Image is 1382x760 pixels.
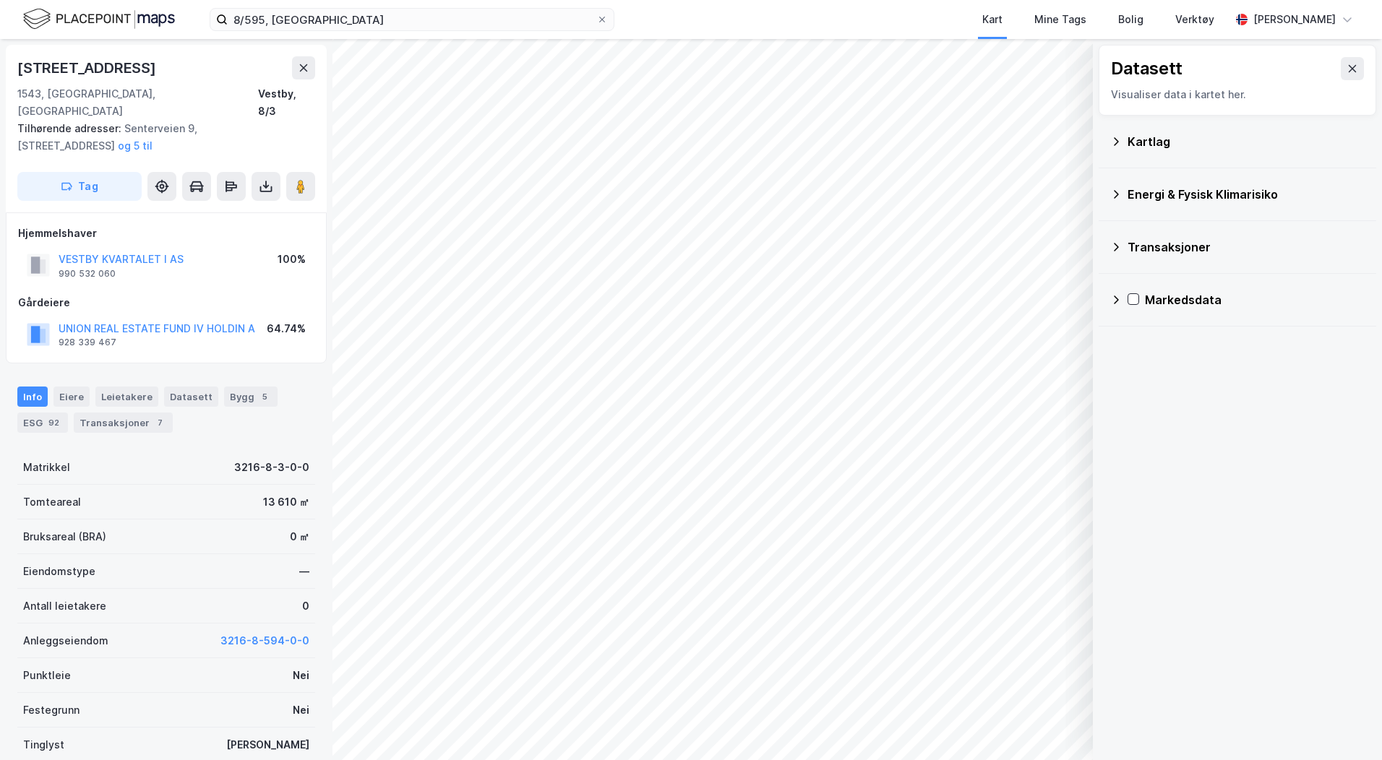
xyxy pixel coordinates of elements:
[53,387,90,407] div: Eiere
[153,415,167,430] div: 7
[23,701,80,719] div: Festegrunn
[1128,186,1365,203] div: Energi & Fysisk Klimarisiko
[1175,11,1214,28] div: Verktøy
[1111,86,1364,103] div: Visualiser data i kartet her.
[23,563,95,580] div: Eiendomstype
[59,268,116,280] div: 990 532 060
[23,459,70,476] div: Matrikkel
[224,387,278,407] div: Bygg
[220,632,309,649] button: 3216-8-594-0-0
[1118,11,1143,28] div: Bolig
[18,225,314,242] div: Hjemmelshaver
[1128,238,1365,256] div: Transaksjoner
[234,459,309,476] div: 3216-8-3-0-0
[1111,57,1183,80] div: Datasett
[23,528,106,545] div: Bruksareal (BRA)
[1145,291,1365,308] div: Markedsdata
[23,632,108,649] div: Anleggseiendom
[17,122,124,134] span: Tilhørende adresser:
[278,251,306,268] div: 100%
[23,7,175,32] img: logo.f888ab2527a4732fd821a326f86c7f29.svg
[293,701,309,719] div: Nei
[23,667,71,684] div: Punktleie
[17,85,258,120] div: 1543, [GEOGRAPHIC_DATA], [GEOGRAPHIC_DATA]
[23,597,106,615] div: Antall leietakere
[1034,11,1086,28] div: Mine Tags
[17,120,304,155] div: Senterveien 9, [STREET_ADDRESS]
[59,337,116,348] div: 928 339 467
[263,493,309,511] div: 13 610 ㎡
[290,528,309,545] div: 0 ㎡
[95,387,158,407] div: Leietakere
[1253,11,1336,28] div: [PERSON_NAME]
[299,563,309,580] div: —
[17,387,48,407] div: Info
[257,389,272,404] div: 5
[23,736,64,753] div: Tinglyst
[982,11,1003,28] div: Kart
[258,85,315,120] div: Vestby, 8/3
[1310,691,1382,760] iframe: Chat Widget
[23,493,81,511] div: Tomteareal
[18,294,314,311] div: Gårdeiere
[1310,691,1382,760] div: Kontrollprogram for chat
[46,415,62,430] div: 92
[293,667,309,684] div: Nei
[164,387,218,407] div: Datasett
[226,736,309,753] div: [PERSON_NAME]
[17,172,142,201] button: Tag
[74,413,173,433] div: Transaksjoner
[17,56,159,79] div: [STREET_ADDRESS]
[17,413,68,433] div: ESG
[228,9,596,30] input: Søk på adresse, matrikkel, gårdeiere, leietakere eller personer
[1128,133,1365,150] div: Kartlag
[267,320,306,337] div: 64.74%
[302,597,309,615] div: 0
